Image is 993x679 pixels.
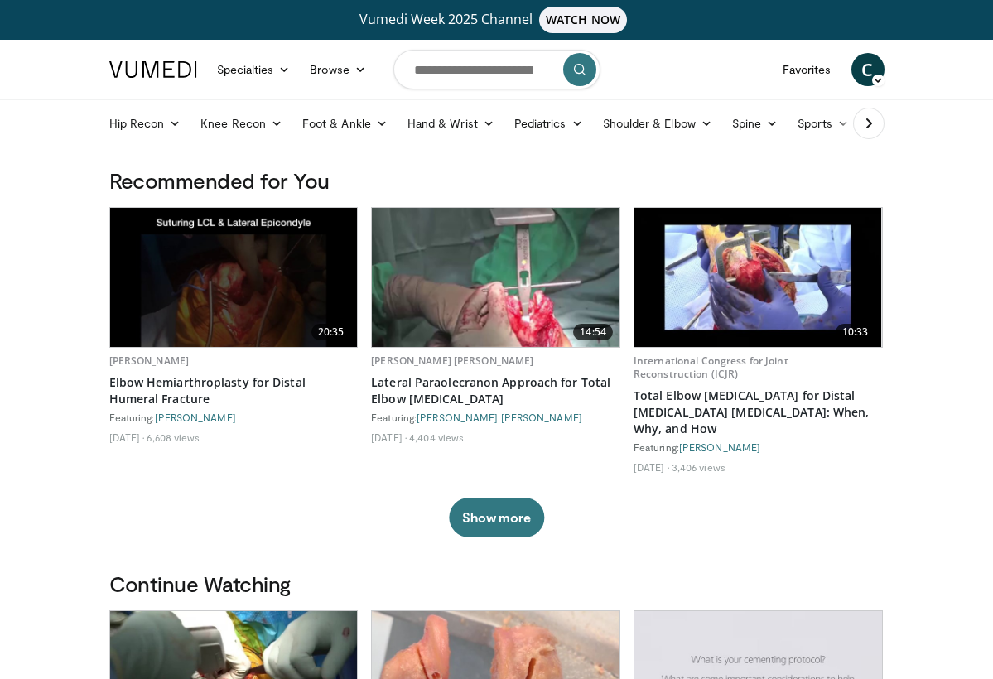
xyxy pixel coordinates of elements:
img: bb11d7e0-bcb0-42e9-be0c-2ca577896997.620x360_q85_upscale.jpg [634,208,881,347]
img: VuMedi Logo [109,61,197,78]
a: Knee Recon [190,107,292,140]
a: Lateral Paraolecranon Approach for Total Elbow [MEDICAL_DATA] [371,374,620,407]
a: [PERSON_NAME] [155,412,236,423]
li: 3,406 views [672,460,725,474]
li: 6,608 views [147,431,200,444]
a: International Congress for Joint Reconstruction (ICJR) [634,354,788,381]
li: [DATE] [109,431,145,444]
div: Featuring: [109,411,359,424]
li: 4,404 views [409,431,464,444]
a: 20:35 [110,208,358,347]
a: C [851,53,885,86]
span: 10:33 [836,324,875,340]
li: [DATE] [634,460,669,474]
a: Browse [300,53,376,86]
a: Total Elbow [MEDICAL_DATA] for Distal [MEDICAL_DATA] [MEDICAL_DATA]: When, Why, and How [634,388,883,437]
span: 20:35 [311,324,351,340]
a: [PERSON_NAME] [PERSON_NAME] [417,412,582,423]
a: Hip Recon [99,107,191,140]
a: Spine [722,107,788,140]
span: WATCH NOW [539,7,627,33]
a: Shoulder & Elbow [593,107,722,140]
div: Featuring: [371,411,620,424]
li: [DATE] [371,431,407,444]
a: Vumedi Week 2025 ChannelWATCH NOW [99,7,894,33]
button: Show more [449,498,544,537]
a: Sports [788,107,859,140]
a: Foot & Ankle [292,107,398,140]
a: Pediatrics [504,107,593,140]
a: [PERSON_NAME] [109,354,190,368]
a: [PERSON_NAME] [PERSON_NAME] [371,354,533,368]
a: 14:54 [372,208,619,347]
a: [PERSON_NAME] [679,441,760,453]
a: Hand & Wrist [398,107,504,140]
a: Specialties [207,53,301,86]
a: Favorites [773,53,841,86]
a: 10:33 [634,208,882,347]
h3: Continue Watching [109,571,885,597]
span: 14:54 [573,324,613,340]
div: Featuring: [634,441,883,454]
input: Search topics, interventions [393,50,600,89]
img: fde2b368-6011-4921-85b8-b279478f60f7.620x360_q85_upscale.jpg [372,208,619,347]
h3: Recommended for You [109,167,885,194]
a: Elbow Hemiarthroplasty for Distal Humeral Fracture [109,374,359,407]
img: 0093eea9-15b4-4f40-b69c-133d19b026a0.620x360_q85_upscale.jpg [110,208,357,347]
